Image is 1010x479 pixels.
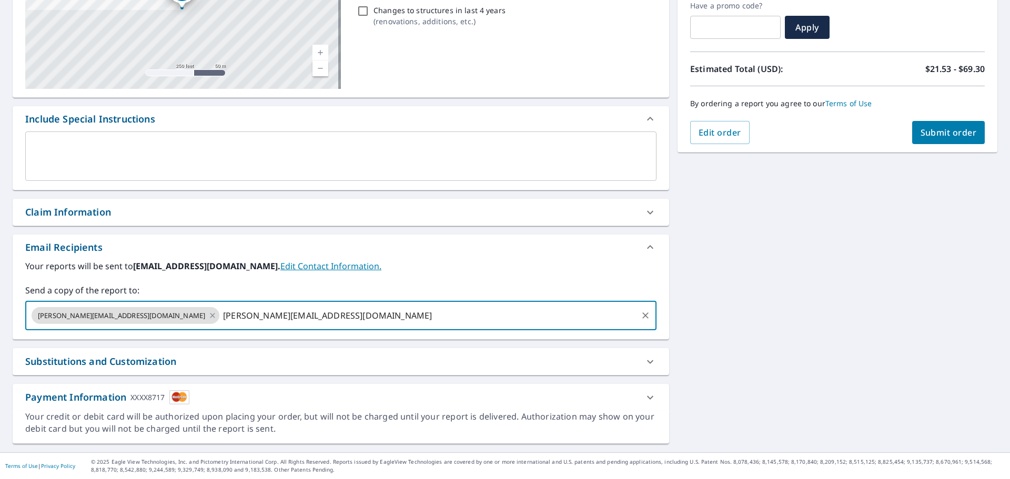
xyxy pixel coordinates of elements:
b: [EMAIL_ADDRESS][DOMAIN_NAME]. [133,260,280,272]
a: Terms of Use [5,462,38,470]
a: Terms of Use [825,98,872,108]
div: Claim Information [13,199,669,226]
p: By ordering a report you agree to our [690,99,985,108]
span: Edit order [699,127,741,138]
div: Payment Information [25,390,189,404]
div: Email Recipients [25,240,103,254]
div: [PERSON_NAME][EMAIL_ADDRESS][DOMAIN_NAME] [32,307,219,324]
div: Substitutions and Customization [13,348,669,375]
span: Apply [793,22,821,33]
p: © 2025 Eagle View Technologies, Inc. and Pictometry International Corp. All Rights Reserved. Repo... [91,458,1005,474]
img: cardImage [169,390,189,404]
button: Apply [785,16,830,39]
p: ( renovations, additions, etc. ) [373,16,506,27]
div: Substitutions and Customization [25,354,176,369]
label: Your reports will be sent to [25,260,656,272]
a: Privacy Policy [41,462,75,470]
div: Include Special Instructions [13,106,669,131]
div: XXXX8717 [130,390,165,404]
button: Clear [638,308,653,323]
div: Include Special Instructions [25,112,155,126]
a: EditContactInfo [280,260,381,272]
div: Payment InformationXXXX8717cardImage [13,384,669,411]
label: Have a promo code? [690,1,781,11]
button: Edit order [690,121,750,144]
span: Submit order [921,127,977,138]
div: Email Recipients [13,235,669,260]
p: | [5,463,75,469]
label: Send a copy of the report to: [25,284,656,297]
a: Current Level 17, Zoom In [312,45,328,60]
button: Submit order [912,121,985,144]
p: $21.53 - $69.30 [925,63,985,75]
p: Estimated Total (USD): [690,63,837,75]
p: Changes to structures in last 4 years [373,5,506,16]
a: Current Level 17, Zoom Out [312,60,328,76]
span: [PERSON_NAME][EMAIL_ADDRESS][DOMAIN_NAME] [32,311,211,321]
div: Claim Information [25,205,111,219]
div: Your credit or debit card will be authorized upon placing your order, but will not be charged unt... [25,411,656,435]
